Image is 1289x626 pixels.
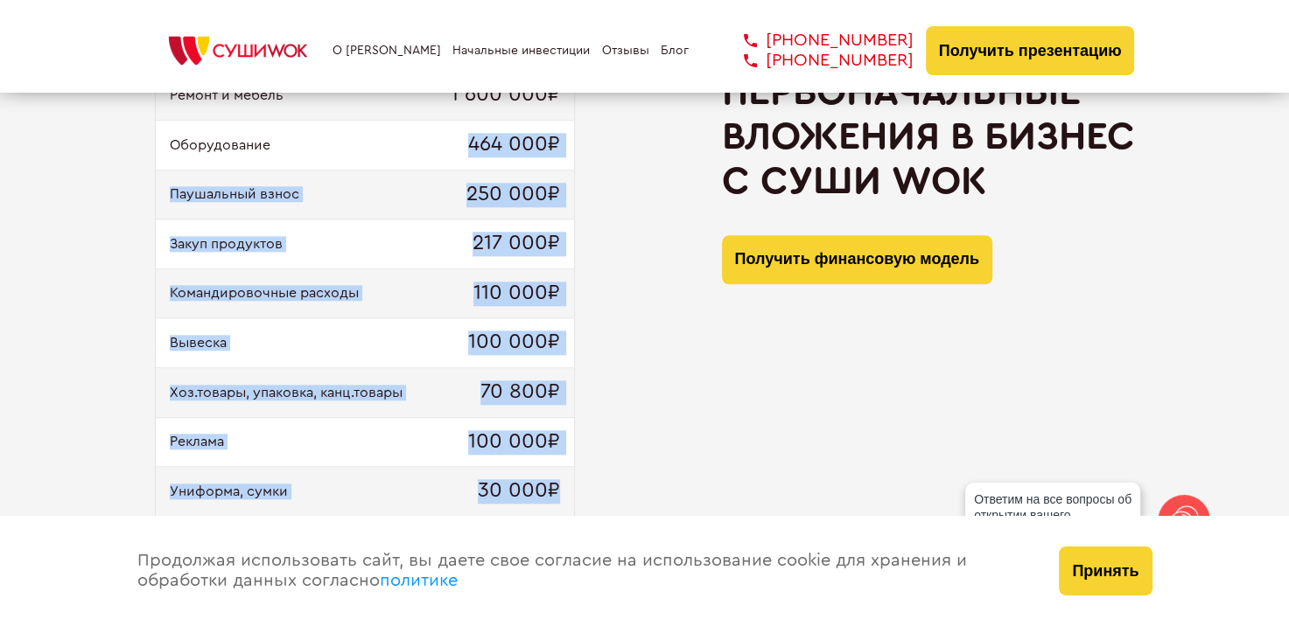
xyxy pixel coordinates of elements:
a: [PHONE_NUMBER] [718,51,914,71]
span: 100 000₽ [468,330,560,355]
span: Паушальный взнос [170,186,299,202]
a: политике [380,572,458,589]
span: 110 000₽ [473,282,560,306]
div: Ответим на все вопросы об открытии вашего [PERSON_NAME]! [965,483,1140,547]
span: Вывеска [170,335,227,351]
a: Начальные инвестиции [452,44,590,58]
button: Получить презентацию [926,26,1135,75]
span: Ремонт и мебель [170,87,284,103]
span: Оборудование [170,137,270,153]
img: СУШИWOK [155,31,321,70]
button: Получить финансовую модель [722,235,992,284]
span: Униформа, сумки [170,483,288,499]
h2: Первоначальные вложения в бизнес с Суши Wok [722,70,1135,203]
a: [PHONE_NUMBER] [718,31,914,51]
span: 100 000₽ [468,430,560,455]
span: 464 000₽ [468,133,560,157]
span: 70 800₽ [480,380,560,405]
span: Реклама [170,434,224,449]
span: Командировочные расходы [170,285,359,301]
span: Хоз.товары, упаковка, канц.товары [170,385,403,400]
span: Закуп продуктов [170,236,283,252]
button: Принять [1059,546,1152,595]
span: 1 600 000₽ [451,83,560,108]
span: 217 000₽ [473,232,560,256]
a: О [PERSON_NAME] [333,44,441,58]
a: Отзывы [602,44,649,58]
span: 30 000₽ [478,479,560,504]
span: 250 000₽ [466,183,560,207]
div: Продолжая использовать сайт, вы даете свое согласие на использование cookie для хранения и обрабо... [120,516,1042,626]
a: Блог [661,44,689,58]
